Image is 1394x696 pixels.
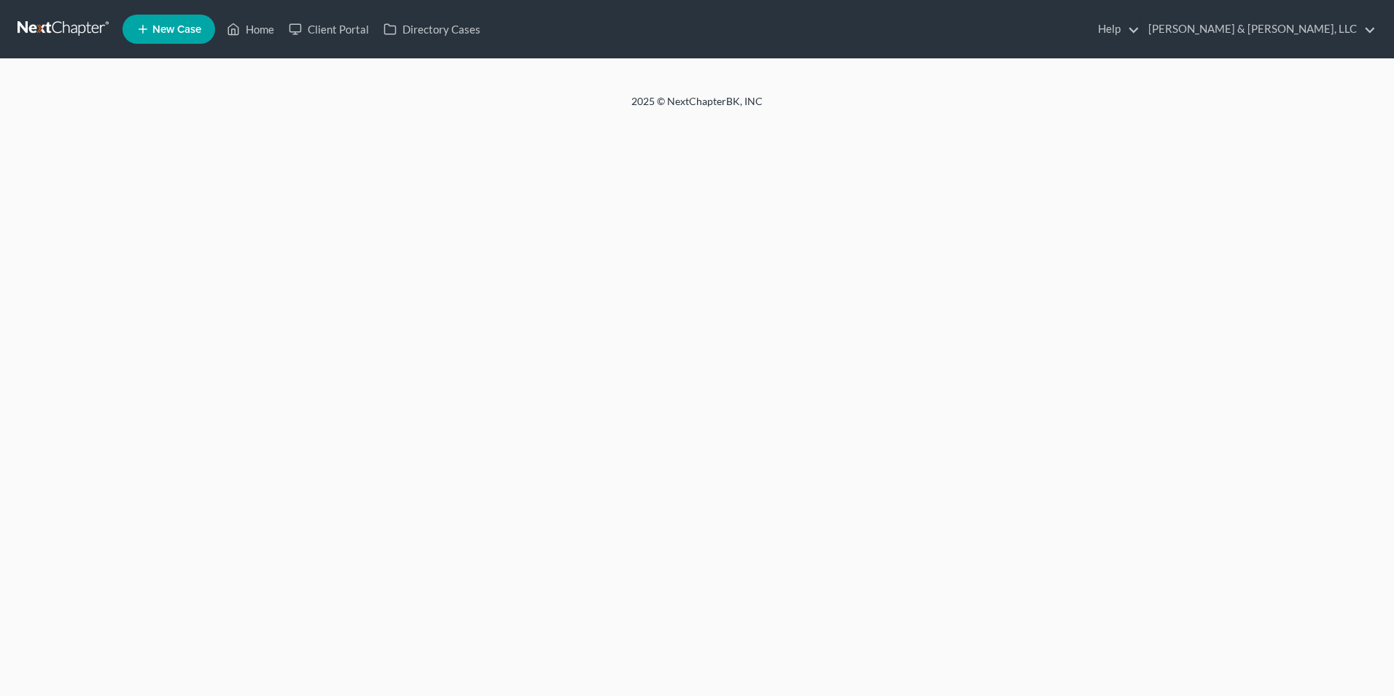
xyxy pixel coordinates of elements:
a: Directory Cases [376,16,488,42]
a: Help [1091,16,1140,42]
a: Client Portal [281,16,376,42]
a: [PERSON_NAME] & [PERSON_NAME], LLC [1141,16,1376,42]
div: 2025 © NextChapterBK, INC [281,94,1113,120]
a: Home [219,16,281,42]
new-legal-case-button: New Case [122,15,215,44]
